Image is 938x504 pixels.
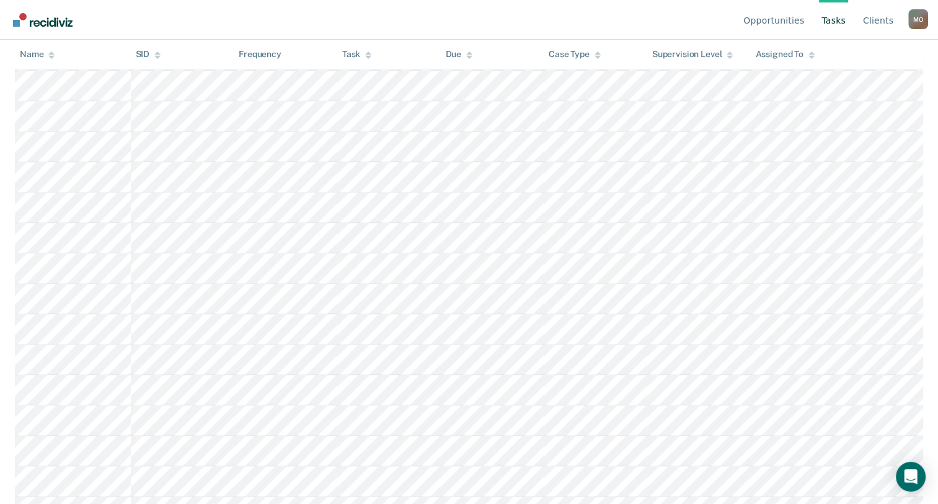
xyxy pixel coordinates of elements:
[549,50,601,60] div: Case Type
[20,50,55,60] div: Name
[13,13,73,27] img: Recidiviz
[908,9,928,29] div: M O
[908,9,928,29] button: Profile dropdown button
[652,50,733,60] div: Supervision Level
[136,50,161,60] div: SID
[342,50,371,60] div: Task
[755,50,814,60] div: Assigned To
[896,462,926,492] div: Open Intercom Messenger
[239,50,281,60] div: Frequency
[445,50,472,60] div: Due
